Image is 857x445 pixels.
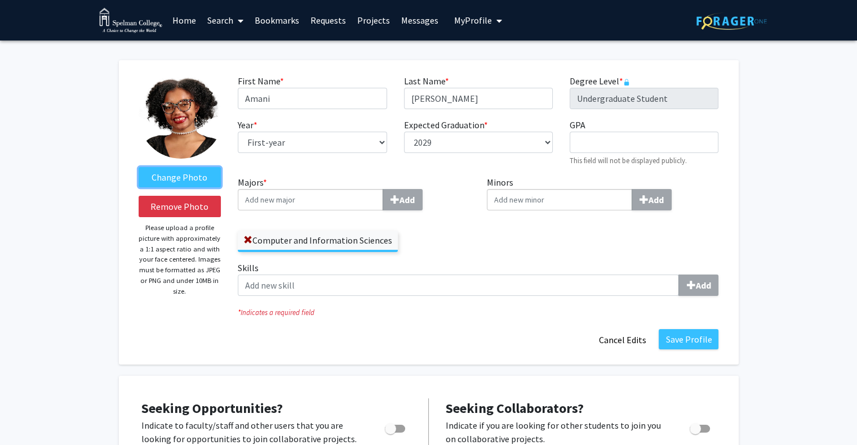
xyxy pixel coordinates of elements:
[305,1,352,40] a: Requests
[141,399,283,417] span: Seeking Opportunities?
[404,118,488,132] label: Expected Graduation
[396,1,444,40] a: Messages
[139,167,221,187] label: ChangeProfile Picture
[591,329,653,350] button: Cancel Edits
[8,394,48,437] iframe: Chat
[404,74,449,88] label: Last Name
[380,419,411,435] div: Toggle
[487,189,632,210] input: MinorsAdd
[685,419,716,435] div: Toggle
[399,194,415,205] b: Add
[695,280,711,291] b: Add
[570,74,630,88] label: Degree Level
[632,189,672,210] button: Minors
[696,12,767,30] img: ForagerOne Logo
[167,1,202,40] a: Home
[238,261,718,296] label: Skills
[454,15,492,26] span: My Profile
[623,79,630,86] svg: This information is provided and automatically updated by Spelman College and is not editable on ...
[139,223,221,296] p: Please upload a profile picture with approximately a 1:1 aspect ratio and with your face centered...
[678,275,718,296] button: Skills
[446,399,584,417] span: Seeking Collaborators?
[352,1,396,40] a: Projects
[99,8,163,33] img: Spelman College Logo
[238,189,383,210] input: Majors*Add
[202,1,249,40] a: Search
[570,156,687,165] small: This field will not be displayed publicly.
[649,194,664,205] b: Add
[139,196,221,217] button: Remove Photo
[249,1,305,40] a: Bookmarks
[570,118,585,132] label: GPA
[139,74,223,159] img: Profile Picture
[383,189,423,210] button: Majors*
[659,329,718,349] button: Save Profile
[238,118,257,132] label: Year
[238,275,679,296] input: SkillsAdd
[238,74,284,88] label: First Name
[238,176,470,210] label: Majors
[487,176,719,210] label: Minors
[238,231,398,250] label: Computer and Information Sciences
[238,307,718,318] i: Indicates a required field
